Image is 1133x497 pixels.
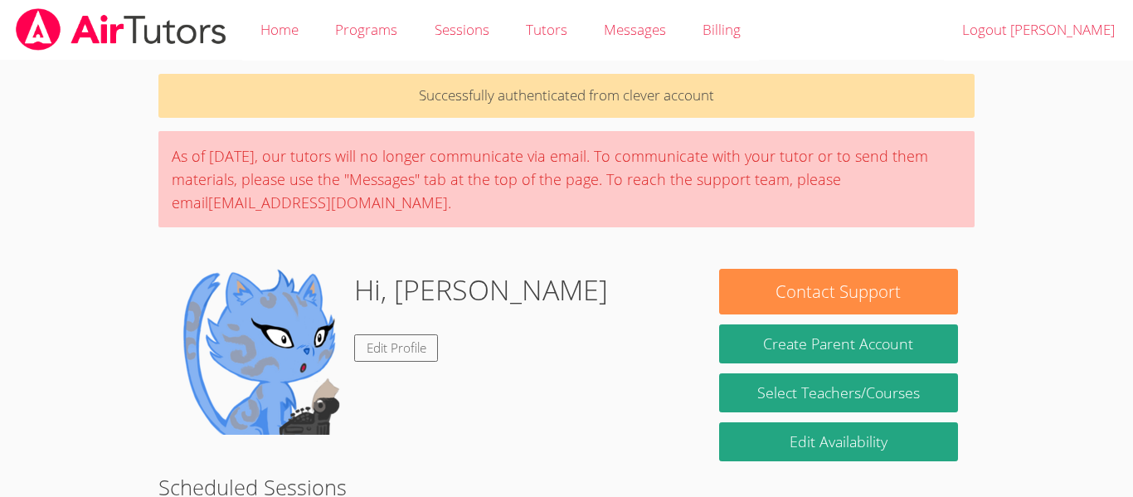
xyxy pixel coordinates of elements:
span: Messages [604,20,666,39]
a: Edit Profile [354,334,439,362]
a: Select Teachers/Courses [719,373,958,412]
img: default.png [175,269,341,435]
div: As of [DATE], our tutors will no longer communicate via email. To communicate with your tutor or ... [158,131,975,227]
h1: Hi, [PERSON_NAME] [354,269,608,311]
button: Contact Support [719,269,958,314]
img: airtutors_banner-c4298cdbf04f3fff15de1276eac7730deb9818008684d7c2e4769d2f7ddbe033.png [14,8,228,51]
p: Successfully authenticated from clever account [158,74,975,118]
button: Create Parent Account [719,324,958,363]
a: Edit Availability [719,422,958,461]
